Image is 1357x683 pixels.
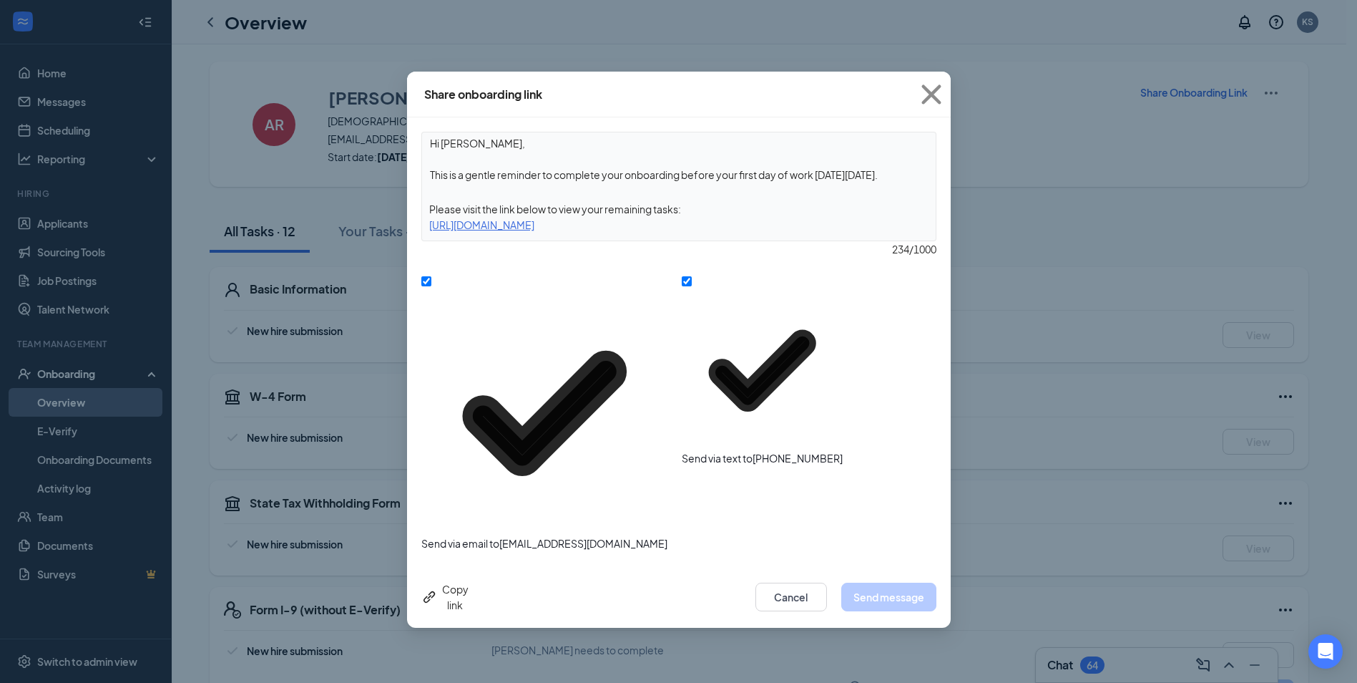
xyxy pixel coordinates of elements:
[421,588,439,606] svg: Link
[421,537,667,550] span: Send via email to [EMAIL_ADDRESS][DOMAIN_NAME]
[421,241,936,257] div: 234 / 1000
[421,276,431,286] input: Send via email to[EMAIL_ADDRESS][DOMAIN_NAME]
[422,217,936,233] div: [URL][DOMAIN_NAME]
[1308,634,1343,669] div: Open Intercom Messenger
[422,201,936,217] div: Please visit the link below to view your remaining tasks:
[421,581,469,613] button: Link Copy link
[841,583,936,611] button: Send message
[424,87,542,102] div: Share onboarding link
[682,290,843,451] svg: Checkmark
[682,276,692,286] input: Send via text to[PHONE_NUMBER]
[755,583,827,611] button: Cancel
[682,452,843,465] span: Send via text to [PHONE_NUMBER]
[421,290,667,536] svg: Checkmark
[912,75,951,114] svg: Cross
[912,72,951,117] button: Close
[422,132,936,185] textarea: Hi [PERSON_NAME], This is a gentle reminder to complete your onboarding before your first day of ...
[421,581,469,613] div: Copy link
